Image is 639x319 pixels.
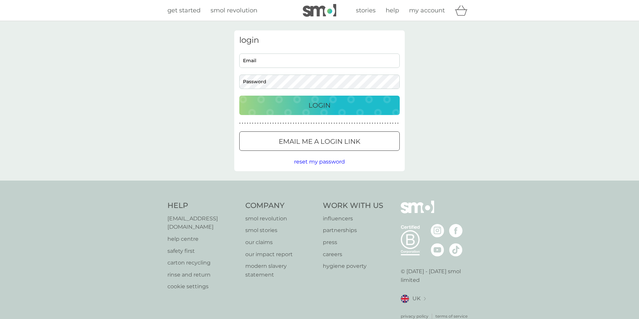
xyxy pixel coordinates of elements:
p: ● [283,122,284,125]
p: ● [290,122,292,125]
p: ● [316,122,317,125]
p: ● [387,122,388,125]
p: ● [395,122,396,125]
p: © [DATE] - [DATE] smol limited [401,267,472,284]
span: smol revolution [211,7,257,14]
p: ● [357,122,358,125]
p: ● [374,122,376,125]
p: ● [397,122,399,125]
p: ● [349,122,350,125]
img: visit the smol Tiktok page [449,243,463,256]
p: ● [260,122,261,125]
a: safety first [167,247,239,255]
h4: Work With Us [323,201,383,211]
p: ● [359,122,360,125]
p: ● [362,122,363,125]
a: influencers [323,214,383,223]
p: ● [298,122,299,125]
span: UK [412,294,420,303]
p: ● [270,122,271,125]
p: ● [277,122,279,125]
p: ● [308,122,309,125]
a: partnerships [323,226,383,235]
a: stories [356,6,376,15]
img: visit the smol Youtube page [431,243,444,256]
a: get started [167,6,201,15]
a: smol revolution [245,214,316,223]
p: ● [344,122,345,125]
p: ● [252,122,253,125]
span: stories [356,7,376,14]
p: ● [339,122,340,125]
p: ● [379,122,381,125]
img: visit the smol Facebook page [449,224,463,237]
a: press [323,238,383,247]
p: Email me a login link [279,136,360,147]
p: ● [305,122,307,125]
a: carton recycling [167,258,239,267]
a: my account [409,6,445,15]
img: visit the smol Instagram page [431,224,444,237]
p: ● [262,122,264,125]
p: ● [285,122,286,125]
p: ● [352,122,353,125]
a: careers [323,250,383,259]
p: ● [334,122,335,125]
h4: Company [245,201,316,211]
a: help centre [167,235,239,243]
p: [EMAIL_ADDRESS][DOMAIN_NAME] [167,214,239,231]
p: ● [267,122,269,125]
img: select a new location [424,297,426,301]
p: ● [346,122,348,125]
p: ● [377,122,378,125]
p: ● [354,122,355,125]
p: ● [288,122,289,125]
p: ● [318,122,319,125]
p: ● [324,122,325,125]
p: ● [367,122,368,125]
a: our impact report [245,250,316,259]
p: ● [364,122,366,125]
a: rinse and return [167,271,239,279]
p: ● [265,122,266,125]
p: ● [369,122,371,125]
img: UK flag [401,295,409,303]
p: ● [293,122,294,125]
p: ● [313,122,314,125]
p: ● [275,122,276,125]
a: smol revolution [211,6,257,15]
a: hygiene poverty [323,262,383,271]
p: ● [244,122,246,125]
p: ● [336,122,338,125]
p: ● [247,122,248,125]
p: ● [372,122,373,125]
span: help [386,7,399,14]
img: smol [401,201,434,223]
p: ● [300,122,302,125]
p: ● [311,122,312,125]
a: smol stories [245,226,316,235]
p: modern slavery statement [245,262,316,279]
p: ● [326,122,327,125]
p: ● [255,122,256,125]
p: ● [385,122,386,125]
span: my account [409,7,445,14]
p: ● [341,122,343,125]
p: ● [321,122,322,125]
p: ● [295,122,297,125]
a: help [386,6,399,15]
h3: login [239,35,400,45]
a: our claims [245,238,316,247]
span: reset my password [294,158,345,165]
